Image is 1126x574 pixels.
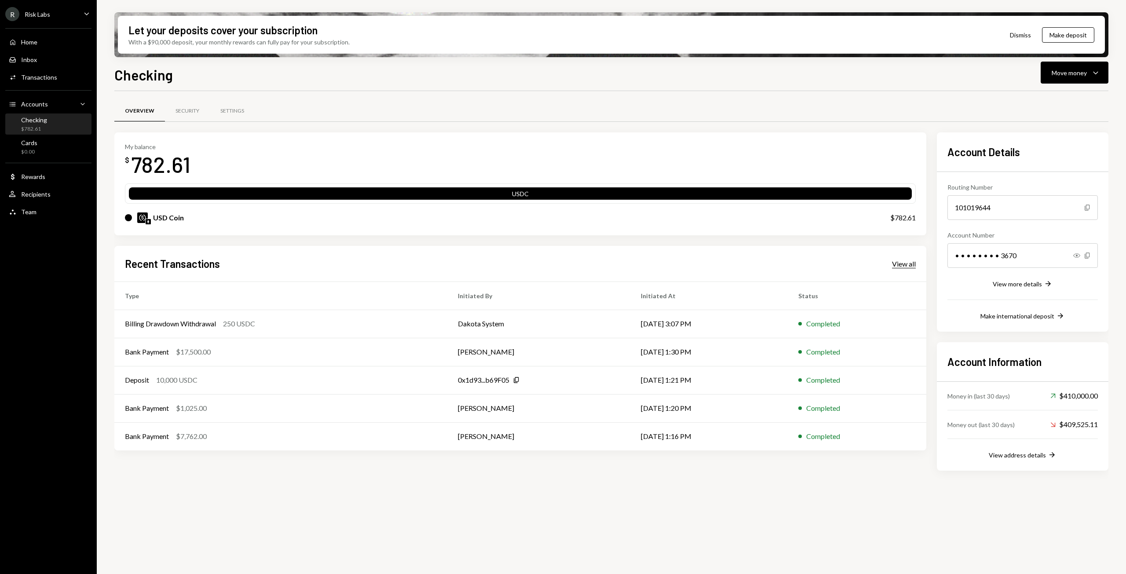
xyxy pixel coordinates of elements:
div: Money out (last 30 days) [947,420,1015,429]
div: $7,762.00 [176,431,207,442]
img: ethereum-mainnet [146,219,151,224]
div: Billing Drawdown Withdrawal [125,318,216,329]
td: [PERSON_NAME] [447,394,630,422]
td: [DATE] 1:16 PM [630,422,788,450]
div: Security [175,107,199,115]
div: Completed [806,347,840,357]
div: View more details [993,280,1042,288]
div: • • • • • • • • 3670 [947,243,1098,268]
a: Transactions [5,69,91,85]
div: My balance [125,143,190,150]
div: USDC [129,189,912,201]
div: Transactions [21,73,57,81]
a: Cards$0.00 [5,136,91,157]
div: $0.00 [21,148,37,156]
div: 250 USDC [223,318,255,329]
button: View more details [993,279,1053,289]
div: Move money [1052,68,1087,77]
div: 101019644 [947,195,1098,220]
a: Recipients [5,186,91,202]
div: Let your deposits cover your subscription [128,23,318,37]
td: [PERSON_NAME] [447,338,630,366]
h1: Checking [114,66,173,84]
div: $17,500.00 [176,347,211,357]
div: Make international deposit [980,312,1054,320]
button: Dismiss [999,25,1042,45]
div: Home [21,38,37,46]
button: Make deposit [1042,27,1094,43]
img: USDC [137,212,148,223]
a: Settings [210,100,255,122]
td: [DATE] 3:07 PM [630,310,788,338]
h2: Account Information [947,355,1098,369]
a: Rewards [5,168,91,184]
td: [DATE] 1:21 PM [630,366,788,394]
a: Team [5,204,91,219]
div: Bank Payment [125,403,169,413]
div: Completed [806,431,840,442]
div: Team [21,208,37,216]
div: Inbox [21,56,37,63]
button: Make international deposit [980,311,1065,321]
div: Overview [125,107,154,115]
div: Routing Number [947,183,1098,192]
a: Checking$782.61 [5,113,91,135]
div: Cards [21,139,37,146]
a: Overview [114,100,165,122]
div: Risk Labs [25,11,50,18]
div: Settings [220,107,244,115]
div: $ [125,156,129,165]
div: 10,000 USDC [156,375,197,385]
button: Move money [1041,62,1108,84]
div: Completed [806,318,840,329]
div: R [5,7,19,21]
th: Initiated At [630,282,788,310]
div: View address details [989,451,1046,459]
div: Completed [806,375,840,385]
td: Dakota System [447,310,630,338]
th: Initiated By [447,282,630,310]
th: Type [114,282,447,310]
div: Bank Payment [125,347,169,357]
h2: Account Details [947,145,1098,159]
a: Accounts [5,96,91,112]
div: Deposit [125,375,149,385]
div: $782.61 [890,212,916,223]
div: $1,025.00 [176,403,207,413]
div: Recipients [21,190,51,198]
div: Account Number [947,230,1098,240]
a: Inbox [5,51,91,67]
td: [PERSON_NAME] [447,422,630,450]
div: 782.61 [131,150,190,178]
a: View all [892,259,916,268]
div: With a $90,000 deposit, your monthly rewards can fully pay for your subscription. [128,37,350,47]
a: Home [5,34,91,50]
div: USD Coin [153,212,184,223]
a: Security [165,100,210,122]
div: Checking [21,116,47,124]
div: Completed [806,403,840,413]
div: $410,000.00 [1050,391,1098,401]
div: View all [892,260,916,268]
div: Accounts [21,100,48,108]
div: 0x1d93...b69F05 [458,375,509,385]
button: View address details [989,450,1057,460]
div: Bank Payment [125,431,169,442]
th: Status [788,282,926,310]
div: $782.61 [21,125,47,133]
h2: Recent Transactions [125,256,220,271]
div: Rewards [21,173,45,180]
div: $409,525.11 [1050,419,1098,430]
div: Money in (last 30 days) [947,391,1010,401]
td: [DATE] 1:30 PM [630,338,788,366]
td: [DATE] 1:20 PM [630,394,788,422]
